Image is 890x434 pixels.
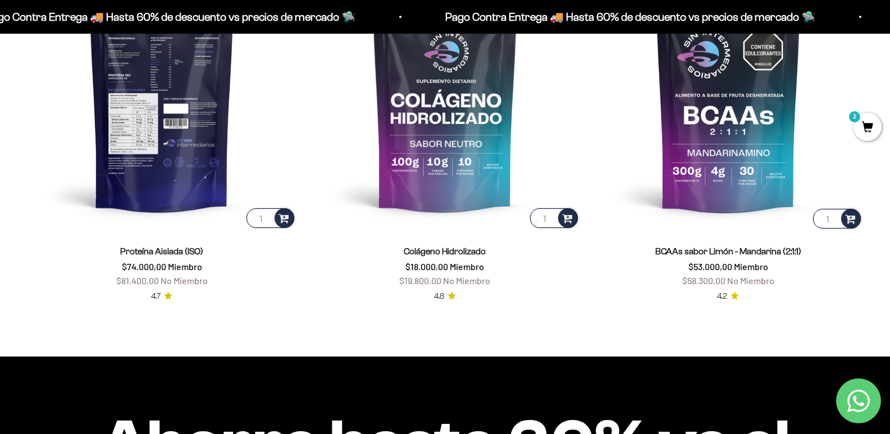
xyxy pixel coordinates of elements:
a: Colágeno Hidrolizado [404,246,486,256]
a: 4.84.8 de 5.0 estrellas [434,290,456,303]
span: No Miembro [161,275,208,286]
span: $19.800,00 [399,275,441,286]
span: Miembro [168,261,202,272]
span: 4.2 [717,290,727,303]
a: 4.74.7 de 5.0 estrellas [151,290,172,303]
a: 4.24.2 de 5.0 estrellas [717,290,739,303]
span: No Miembro [443,275,490,286]
span: 4.7 [151,290,161,303]
mark: 2 [848,110,861,124]
a: 2 [854,122,882,134]
span: $74.000,00 [122,261,166,272]
span: Miembro [450,261,484,272]
span: $58.300,00 [682,275,725,286]
span: 4.8 [434,290,444,303]
span: No Miembro [727,275,774,286]
span: $81.400,00 [116,275,159,286]
a: BCAAs sabor Limón - Mandarina (2:1:1) [655,246,801,256]
p: Pago Contra Entrega 🚚 Hasta 60% de descuento vs precios de mercado 🛸 [438,8,808,26]
span: $53.000,00 [688,261,732,272]
span: Miembro [734,261,768,272]
a: Proteína Aislada (ISO) [120,246,203,256]
span: $18.000,00 [405,261,448,272]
